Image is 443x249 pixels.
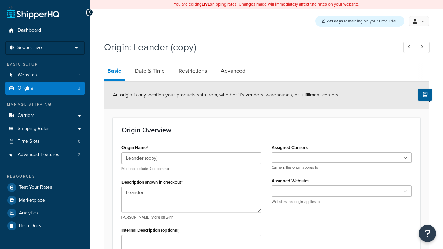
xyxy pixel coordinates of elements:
div: Manage Shipping [5,102,85,108]
a: Shipping Rules [5,122,85,135]
span: Carriers [18,113,35,119]
span: Help Docs [19,223,42,229]
button: Open Resource Center [419,225,436,242]
a: Help Docs [5,220,85,232]
li: Origins [5,82,85,95]
p: [PERSON_NAME] Store on 24th [121,215,261,220]
label: Origin Name [121,145,148,150]
p: Must not include # or comma [121,166,261,172]
strong: 271 days [326,18,343,24]
a: Analytics [5,207,85,219]
span: remaining on your Free Trial [326,18,396,24]
span: Marketplace [19,197,45,203]
label: Assigned Carriers [272,145,308,150]
span: 1 [79,72,80,78]
textarea: Leander [121,187,261,212]
b: LIVE [202,1,210,7]
span: Test Your Rates [19,185,52,191]
p: Websites this origin applies to [272,199,412,204]
a: Advanced Features2 [5,148,85,161]
span: 2 [78,152,80,158]
span: Scope: Live [17,45,42,51]
h1: Origin: Leander (copy) [104,40,390,54]
a: Origins3 [5,82,85,95]
p: Carriers this origin applies to [272,165,412,170]
span: Origins [18,85,33,91]
li: Advanced Features [5,148,85,161]
li: Websites [5,69,85,82]
label: Description shown in checkout [121,179,183,185]
span: Time Slots [18,139,40,145]
a: Carriers [5,109,85,122]
span: Websites [18,72,37,78]
a: Time Slots0 [5,135,85,148]
a: Marketplace [5,194,85,206]
span: Analytics [19,210,38,216]
span: Shipping Rules [18,126,50,132]
span: Advanced Features [18,152,60,158]
div: Resources [5,174,85,179]
a: Websites1 [5,69,85,82]
div: Basic Setup [5,62,85,67]
label: Internal Description (optional) [121,228,180,233]
button: Show Help Docs [418,89,432,101]
a: Previous Record [403,41,417,53]
span: An origin is any location your products ship from, whether it’s vendors, warehouses, or fulfillme... [113,91,340,99]
h3: Origin Overview [121,126,412,134]
li: Time Slots [5,135,85,148]
a: Date & Time [132,63,168,79]
a: Restrictions [175,63,210,79]
label: Assigned Websites [272,178,309,183]
span: Dashboard [18,28,41,34]
a: Test Your Rates [5,181,85,194]
a: Basic [104,63,125,81]
a: Advanced [217,63,249,79]
span: 0 [78,139,80,145]
span: 3 [78,85,80,91]
a: Next Record [416,41,430,53]
a: Dashboard [5,24,85,37]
